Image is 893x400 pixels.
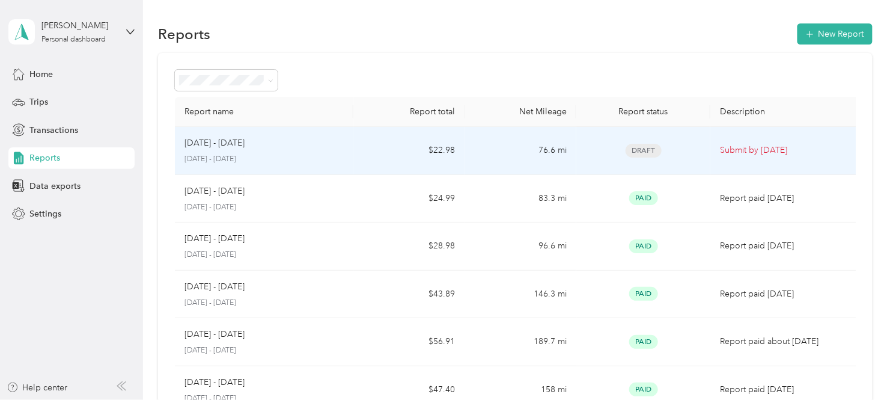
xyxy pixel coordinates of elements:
p: Submit by [DATE] [720,144,850,157]
p: [DATE] - [DATE] [184,185,245,198]
p: [DATE] - [DATE] [184,250,344,260]
span: Paid [629,335,658,349]
span: Paid [629,287,658,301]
td: $22.98 [353,127,465,175]
p: Report paid [DATE] [720,288,850,301]
td: 76.6 mi [465,127,577,175]
p: [DATE] - [DATE] [184,298,344,309]
span: Home [29,68,53,81]
p: [DATE] - [DATE] [184,137,245,150]
td: 189.7 mi [465,318,577,366]
td: $56.91 [353,318,465,366]
p: [DATE] - [DATE] [184,328,245,341]
span: Draft [626,144,662,158]
span: Reports [29,152,60,164]
span: Paid [629,383,658,396]
td: $24.99 [353,175,465,223]
td: 83.3 mi [465,175,577,223]
div: Personal dashboard [41,36,106,43]
p: [DATE] - [DATE] [184,345,344,356]
p: [DATE] - [DATE] [184,280,245,294]
th: Description [710,97,859,127]
p: Report paid [DATE] [720,239,850,253]
button: Help center [7,381,68,394]
p: [DATE] - [DATE] [184,376,245,389]
p: [DATE] - [DATE] [184,232,245,245]
td: $28.98 [353,223,465,271]
th: Net Mileage [465,97,577,127]
button: New Report [797,23,873,45]
span: Settings [29,208,61,220]
th: Report name [175,97,353,127]
span: Transactions [29,124,78,137]
th: Report total [353,97,465,127]
div: Report status [586,106,701,117]
p: Report paid about [DATE] [720,335,850,348]
span: Data exports [29,180,81,192]
p: Report paid [DATE] [720,192,850,205]
p: [DATE] - [DATE] [184,202,344,213]
span: Paid [629,191,658,205]
p: Report paid [DATE] [720,383,850,396]
td: 146.3 mi [465,271,577,319]
td: $43.89 [353,271,465,319]
td: 96.6 mi [465,223,577,271]
div: [PERSON_NAME] [41,19,117,32]
h1: Reports [158,28,210,40]
iframe: Everlance-gr Chat Button Frame [826,333,893,400]
span: Paid [629,239,658,253]
span: Trips [29,96,48,108]
p: [DATE] - [DATE] [184,154,344,165]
